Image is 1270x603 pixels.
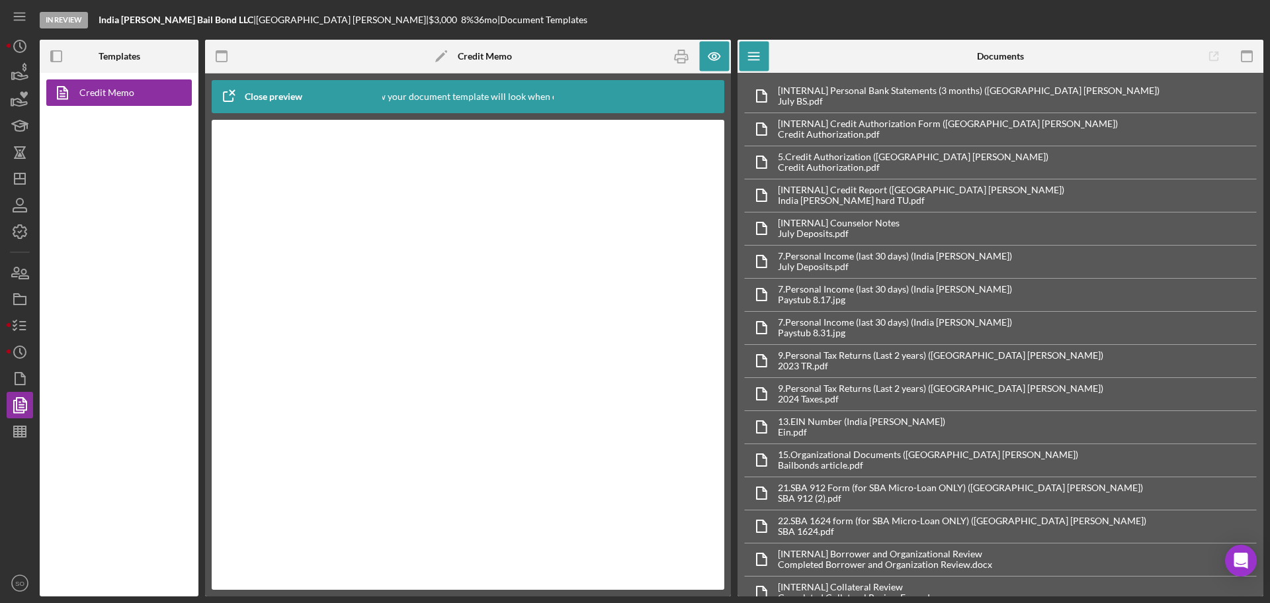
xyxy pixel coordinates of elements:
div: [GEOGRAPHIC_DATA] [PERSON_NAME] | [256,15,429,25]
div: July Deposits.pdf [778,228,900,239]
div: Close preview [245,83,302,110]
div: India [PERSON_NAME] hard TU.pdf [778,195,1064,206]
div: Open Intercom Messenger [1225,545,1257,577]
div: | [99,15,256,25]
div: 2024 Taxes.pdf [778,394,1103,404]
div: 9. Personal Tax Returns (Last 2 years) ([GEOGRAPHIC_DATA] [PERSON_NAME]) [778,383,1103,394]
div: 36 mo [474,15,497,25]
div: Credit Authorization.pdf [778,129,1118,140]
button: SO [7,570,33,596]
div: | Document Templates [497,15,587,25]
div: [INTERNAL] Credit Authorization Form ([GEOGRAPHIC_DATA] [PERSON_NAME]) [778,118,1118,129]
div: 7. Personal Income (last 30 days) (India [PERSON_NAME]) [778,284,1012,295]
b: Credit Memo [458,51,512,62]
div: [INTERNAL] Borrower and Organizational Review [778,549,992,559]
button: Close preview [212,83,316,110]
div: Bailbonds article.pdf [778,460,1078,471]
div: [INTERNAL] Counselor Notes [778,218,900,228]
div: 7. Personal Income (last 30 days) (India [PERSON_NAME]) [778,317,1012,328]
a: Credit Memo [46,79,185,106]
div: July BS.pdf [778,96,1160,107]
div: Ein.pdf [778,427,945,438]
div: 15. Organizational Documents ([GEOGRAPHIC_DATA] [PERSON_NAME]) [778,449,1078,460]
div: 2023 TR.pdf [778,361,1103,371]
div: 21. SBA 912 Form (for SBA Micro-Loan ONLY) ([GEOGRAPHIC_DATA] [PERSON_NAME]) [778,483,1143,493]
div: Completed Collateral Review Form.docx [778,592,945,603]
div: 5. Credit Authorization ([GEOGRAPHIC_DATA] [PERSON_NAME]) [778,152,1048,162]
span: $3,000 [429,14,457,25]
div: 7. Personal Income (last 30 days) (India [PERSON_NAME]) [778,251,1012,261]
div: Credit Authorization.pdf [778,162,1048,173]
div: [INTERNAL] Personal Bank Statements (3 months) ([GEOGRAPHIC_DATA] [PERSON_NAME]) [778,85,1160,96]
div: Completed Borrower and Organization Review.docx [778,559,992,570]
iframe: Rich Text Area [238,133,698,577]
div: 22. SBA 1624 form (for SBA Micro-Loan ONLY) ([GEOGRAPHIC_DATA] [PERSON_NAME]) [778,516,1146,526]
div: July Deposits.pdf [778,261,1012,272]
div: In Review [40,12,88,28]
div: 13. EIN Number (India [PERSON_NAME]) [778,416,945,427]
b: Documents [977,51,1024,62]
div: SBA 1624.pdf [778,526,1146,537]
div: 9. Personal Tax Returns (Last 2 years) ([GEOGRAPHIC_DATA] [PERSON_NAME]) [778,350,1103,361]
div: Paystub 8.17.jpg [778,295,1012,305]
div: 8 % [461,15,474,25]
text: SO [15,580,24,587]
b: India [PERSON_NAME] Bail Bond LLC [99,14,253,25]
div: [INTERNAL] Credit Report ([GEOGRAPHIC_DATA] [PERSON_NAME]) [778,185,1064,195]
b: Templates [99,51,140,62]
div: This is how your document template will look when completed [340,80,596,113]
div: [INTERNAL] Collateral Review [778,582,945,592]
div: SBA 912 (2).pdf [778,493,1143,504]
div: Paystub 8.31.jpg [778,328,1012,338]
